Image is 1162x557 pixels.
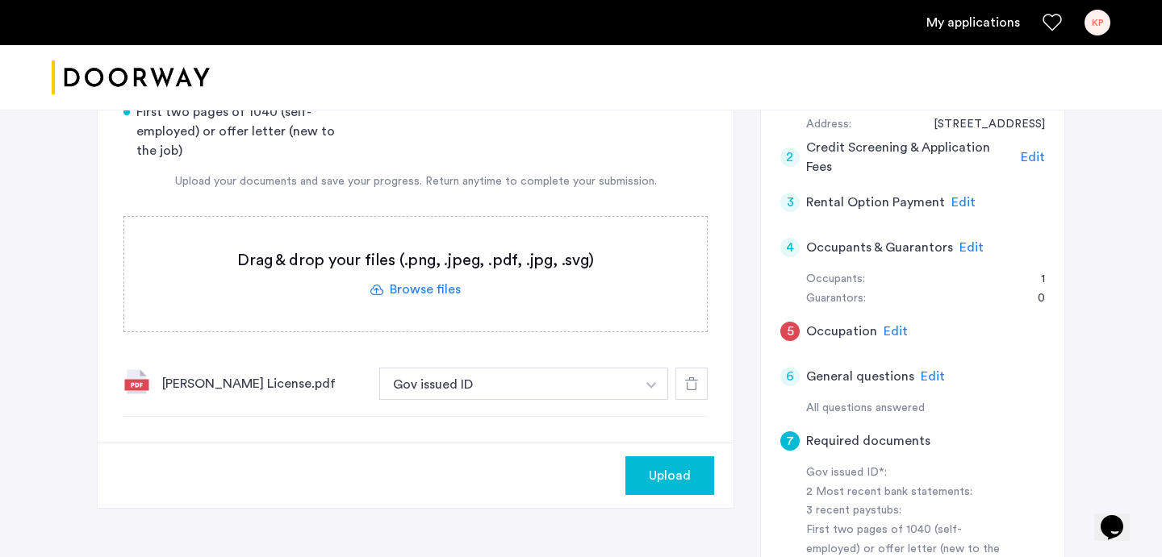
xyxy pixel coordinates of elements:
[1094,493,1146,541] iframe: chat widget
[52,48,210,108] img: logo
[1021,151,1045,164] span: Edit
[780,238,800,257] div: 4
[1025,270,1045,289] div: 1
[379,368,636,400] button: button
[917,115,1045,135] div: 2426 Meeting Street
[806,193,945,212] h5: Rental Option Payment
[780,322,800,341] div: 5
[806,289,866,309] div: Guarantors:
[806,501,1009,521] div: 3 recent paystubs:
[1043,13,1062,32] a: Favorites
[780,367,800,386] div: 6
[806,463,1009,483] div: Gov issued ID*:
[884,325,908,338] span: Edit
[806,367,914,386] h5: General questions
[780,431,800,451] div: 7
[959,241,984,254] span: Edit
[1022,289,1045,309] div: 0
[921,370,945,383] span: Edit
[646,382,656,389] img: arrow
[806,431,930,451] h5: Required documents
[806,270,865,289] div: Occupants:
[806,483,1009,502] div: 2 Most recent bank statements:
[162,374,366,393] div: [PERSON_NAME] License.pdf
[625,456,714,495] button: button
[780,193,800,212] div: 3
[806,238,953,257] h5: Occupants & Guarantors
[926,13,1020,32] a: My application
[806,138,1015,177] h5: Credit Screening & Application Fees
[123,102,350,160] div: First two pages of 1040 (self-employed) or offer letter (new to the job)
[123,173,708,190] div: Upload your documents and save your progress. Return anytime to complete your submission.
[806,399,1045,418] div: All questions answered
[635,368,668,400] button: button
[780,148,800,167] div: 2
[806,322,877,341] h5: Occupation
[123,368,149,394] img: file
[649,466,691,485] span: Upload
[52,48,210,108] a: Cazamio logo
[1085,10,1110,35] div: KP
[951,196,976,209] span: Edit
[806,115,851,135] div: Address:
